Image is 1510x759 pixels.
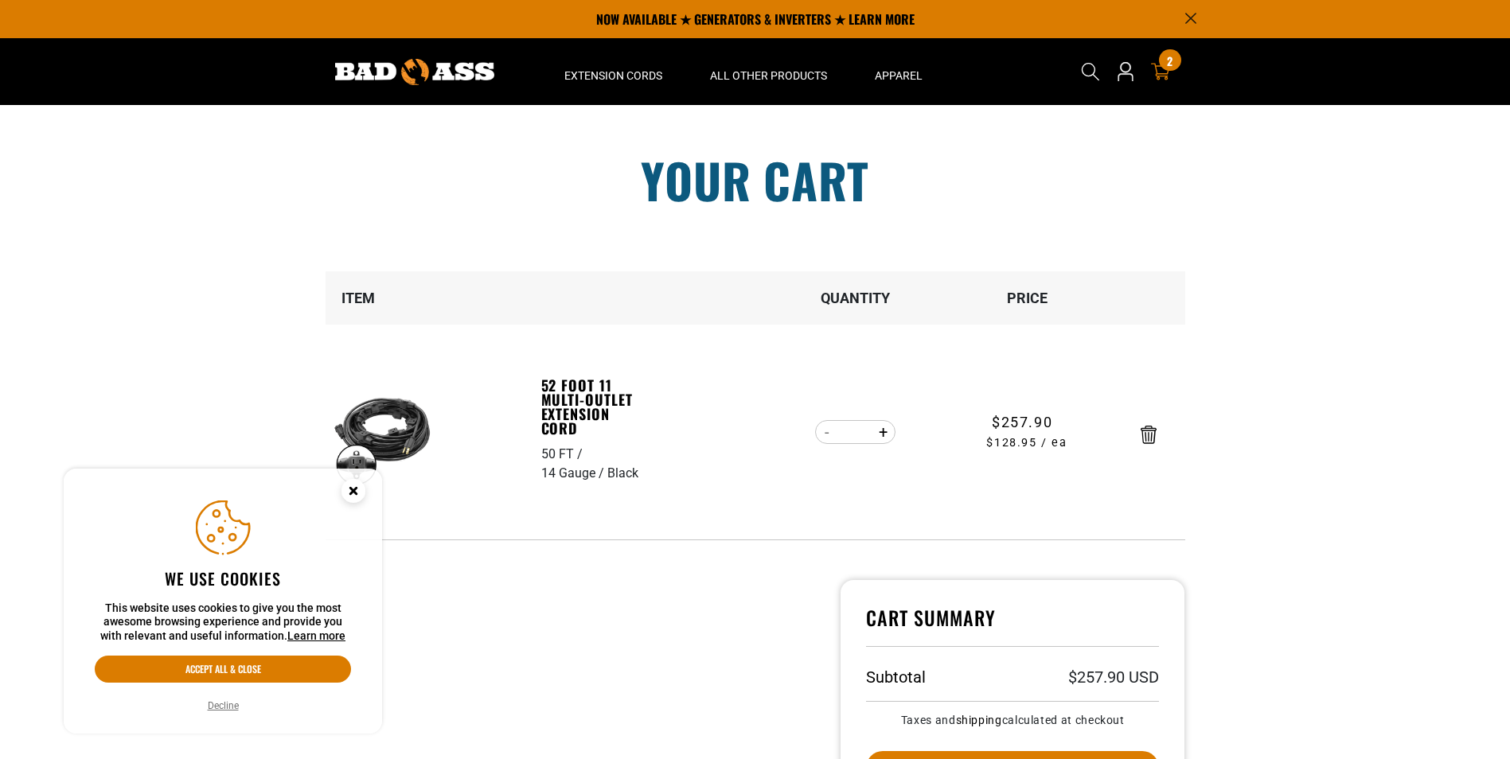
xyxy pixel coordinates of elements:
img: black [332,388,432,488]
summary: Search [1078,59,1103,84]
h3: Subtotal [866,669,926,685]
h1: Your cart [314,156,1197,204]
img: Bad Ass Extension Cords [335,59,494,85]
th: Item [326,271,540,325]
button: Accept all & close [95,656,351,683]
th: Price [941,271,1113,325]
h2: We use cookies [95,568,351,589]
div: Black [607,464,638,483]
a: Learn more [287,629,345,642]
div: 50 FT [541,445,586,464]
summary: Apparel [851,38,946,105]
a: Remove 52 Foot 11 Multi-Outlet Extension Cord - 50 FT / 14 Gauge / Black [1141,429,1157,440]
div: 14 Gauge [541,464,607,483]
input: Quantity for 52 Foot 11 Multi-Outlet Extension Cord [840,418,871,446]
span: $128.95 / ea [942,434,1112,452]
span: Extension Cords [564,68,662,83]
a: 52 Foot 11 Multi-Outlet Extension Cord [541,378,651,435]
th: Quantity [769,271,941,325]
a: shipping [956,714,1002,726]
h4: Cart Summary [866,605,1160,647]
p: This website uses cookies to give you the most awesome browsing experience and provide you with r... [95,601,351,644]
span: $257.90 [992,411,1052,433]
span: 2 [1167,55,1172,67]
p: $257.90 USD [1068,669,1159,685]
small: Taxes and calculated at checkout [866,714,1160,726]
button: Decline [203,698,244,714]
aside: Cookie Consent [64,469,382,734]
span: Apparel [875,68,923,83]
span: All Other Products [710,68,827,83]
summary: Extension Cords [540,38,686,105]
summary: All Other Products [686,38,851,105]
